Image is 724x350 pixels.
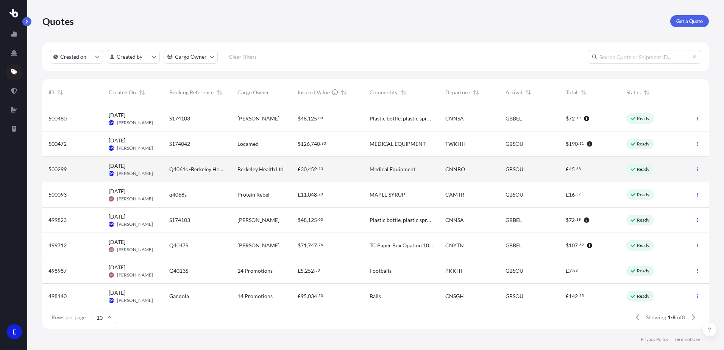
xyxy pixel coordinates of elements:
[237,242,279,249] span: [PERSON_NAME]
[164,50,218,64] button: cargoOwner Filter options
[317,218,318,221] span: .
[575,167,576,170] span: .
[56,88,65,97] button: Sort
[109,170,114,177] span: EW
[109,137,125,144] span: [DATE]
[310,141,311,147] span: ,
[117,145,153,151] span: [PERSON_NAME]
[370,267,392,275] span: Footballs
[169,292,189,300] span: Gandola
[445,292,464,300] span: CNSGH
[445,242,464,249] span: CNYTN
[298,268,301,273] span: £
[301,243,307,248] span: 71
[576,193,581,195] span: 57
[318,294,323,297] span: 50
[573,269,578,272] span: 88
[109,144,114,152] span: EW
[301,294,307,299] span: 95
[506,191,523,198] span: GBSOU
[109,162,125,170] span: [DATE]
[109,111,125,119] span: [DATE]
[237,216,279,224] span: [PERSON_NAME]
[668,314,676,321] span: 1-8
[445,216,464,224] span: CNNSA
[304,268,305,273] span: ,
[676,17,703,25] p: Get a Quote
[506,166,523,173] span: GBSOU
[237,191,270,198] span: Protein Rebel
[637,268,650,274] p: Ready
[109,213,125,220] span: [DATE]
[48,166,67,173] span: 500299
[237,89,269,96] span: Cargo Owner
[301,192,307,197] span: 11
[576,167,581,170] span: 68
[169,115,190,122] span: S174103
[117,297,153,303] span: [PERSON_NAME]
[566,294,569,299] span: £
[298,89,330,96] span: Insured Value
[109,289,125,297] span: [DATE]
[321,142,326,145] span: 90
[314,269,315,272] span: .
[339,88,348,97] button: Sort
[110,246,113,253] span: JB
[318,167,323,170] span: 13
[626,89,641,96] span: Status
[317,167,318,170] span: .
[169,89,214,96] span: Booking Reference
[445,191,464,198] span: CAMTR
[117,221,153,227] span: [PERSON_NAME]
[308,192,317,197] span: 048
[579,142,584,145] span: 11
[109,238,125,246] span: [DATE]
[318,244,323,246] span: 76
[572,269,573,272] span: .
[576,218,581,221] span: 19
[117,120,153,126] span: [PERSON_NAME]
[308,167,317,172] span: 452
[298,217,301,223] span: $
[311,141,320,147] span: 740
[298,294,301,299] span: £
[579,88,588,97] button: Sort
[566,167,569,172] span: £
[637,116,650,122] p: Ready
[370,89,398,96] span: Commodity
[370,115,433,122] span: Plastic bottle, plastic spray pump
[48,267,67,275] span: 498987
[506,115,522,122] span: GBBEL
[579,244,584,246] span: 62
[60,53,86,61] p: Created on
[569,243,578,248] span: 107
[307,243,308,248] span: ,
[301,116,307,121] span: 48
[579,294,584,297] span: 55
[506,140,523,148] span: GBSOU
[301,141,310,147] span: 126
[524,88,533,97] button: Sort
[566,192,569,197] span: £
[175,53,207,61] p: Cargo Owner
[298,141,301,147] span: $
[575,218,576,221] span: .
[117,272,153,278] span: [PERSON_NAME]
[169,267,188,275] span: Q4013S
[569,116,575,121] span: 72
[307,192,308,197] span: ,
[575,117,576,119] span: .
[566,217,569,223] span: $
[506,242,522,249] span: GBBEL
[578,142,579,145] span: .
[575,193,576,195] span: .
[318,117,323,119] span: 00
[318,193,323,195] span: 20
[229,53,257,61] p: Clear Filters
[301,167,307,172] span: 30
[117,53,142,61] p: Created by
[566,243,569,248] span: $
[308,116,317,121] span: 125
[317,117,318,119] span: .
[307,167,308,172] span: ,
